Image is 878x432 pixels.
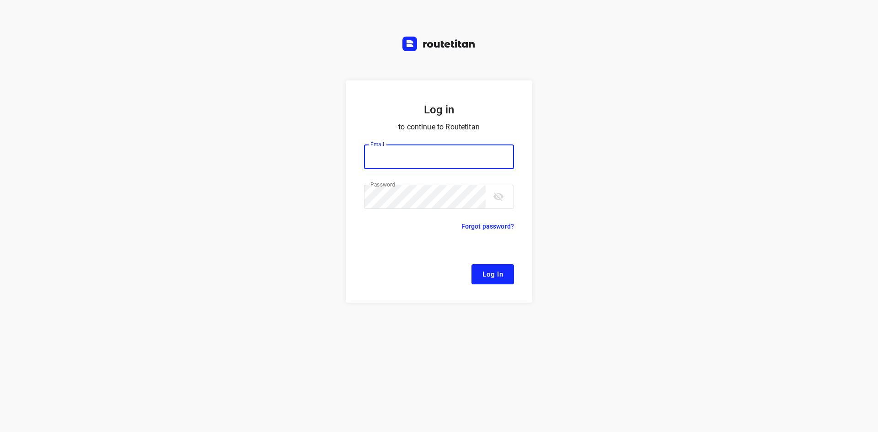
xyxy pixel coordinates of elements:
img: Routetitan [402,37,476,51]
button: Log In [471,264,514,284]
button: toggle password visibility [489,187,508,206]
p: to continue to Routetitan [364,121,514,133]
p: Forgot password? [461,221,514,232]
h5: Log in [364,102,514,117]
span: Log In [482,268,503,280]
